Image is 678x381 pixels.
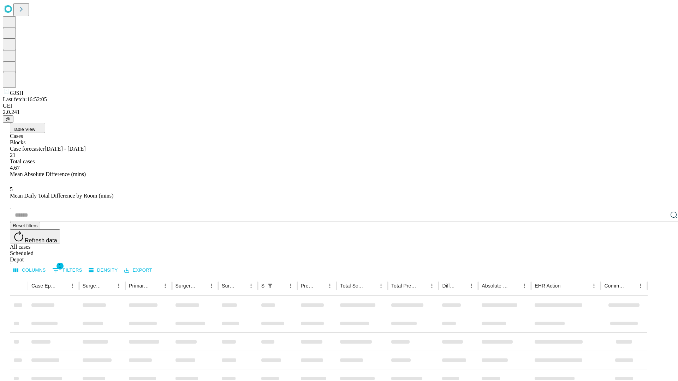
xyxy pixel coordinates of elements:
button: Sort [58,281,67,291]
button: Show filters [50,265,84,276]
span: 21 [10,152,16,158]
button: Menu [286,281,296,291]
button: Menu [114,281,124,291]
button: Sort [561,281,571,291]
button: @ [3,115,13,123]
span: Mean Daily Total Difference by Room (mins) [10,193,113,199]
button: Sort [457,281,466,291]
div: EHR Action [535,283,560,289]
span: 5 [10,186,13,192]
button: Menu [636,281,646,291]
span: 1 [56,262,64,270]
span: GJSH [10,90,23,96]
div: GEI [3,103,675,109]
button: Sort [197,281,207,291]
div: Comments [604,283,625,289]
span: 4.67 [10,165,20,171]
div: Total Scheduled Duration [340,283,365,289]
button: Sort [626,281,636,291]
button: Menu [376,281,386,291]
span: Mean Absolute Difference (mins) [10,171,86,177]
div: Scheduled In Room Duration [261,283,264,289]
button: Menu [207,281,216,291]
div: Surgery Date [222,283,236,289]
div: Predicted In Room Duration [301,283,315,289]
button: Table View [10,123,45,133]
span: @ [6,116,11,122]
button: Sort [150,281,160,291]
button: Reset filters [10,222,40,229]
button: Sort [366,281,376,291]
div: Surgeon Name [83,283,103,289]
button: Menu [325,281,335,291]
span: Total cases [10,158,35,164]
button: Sort [315,281,325,291]
div: 1 active filter [265,281,275,291]
div: Surgery Name [176,283,196,289]
button: Sort [510,281,519,291]
div: Difference [442,283,456,289]
div: Primary Service [129,283,149,289]
button: Menu [67,281,77,291]
button: Show filters [265,281,275,291]
button: Menu [246,281,256,291]
span: Refresh data [25,237,57,243]
button: Menu [466,281,476,291]
button: Menu [160,281,170,291]
span: Last fetch: 16:52:05 [3,96,47,102]
button: Menu [589,281,599,291]
button: Menu [519,281,529,291]
button: Density [87,265,120,276]
button: Export [123,265,154,276]
button: Menu [427,281,437,291]
button: Refresh data [10,229,60,243]
span: Table View [13,127,35,132]
button: Sort [104,281,114,291]
span: Reset filters [13,223,37,228]
div: Total Predicted Duration [391,283,417,289]
button: Select columns [12,265,48,276]
div: Case Epic Id [31,283,57,289]
span: Case forecaster [10,146,44,152]
button: Sort [417,281,427,291]
div: Absolute Difference [482,283,509,289]
span: [DATE] - [DATE] [44,146,85,152]
button: Sort [236,281,246,291]
div: 2.0.241 [3,109,675,115]
button: Sort [276,281,286,291]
